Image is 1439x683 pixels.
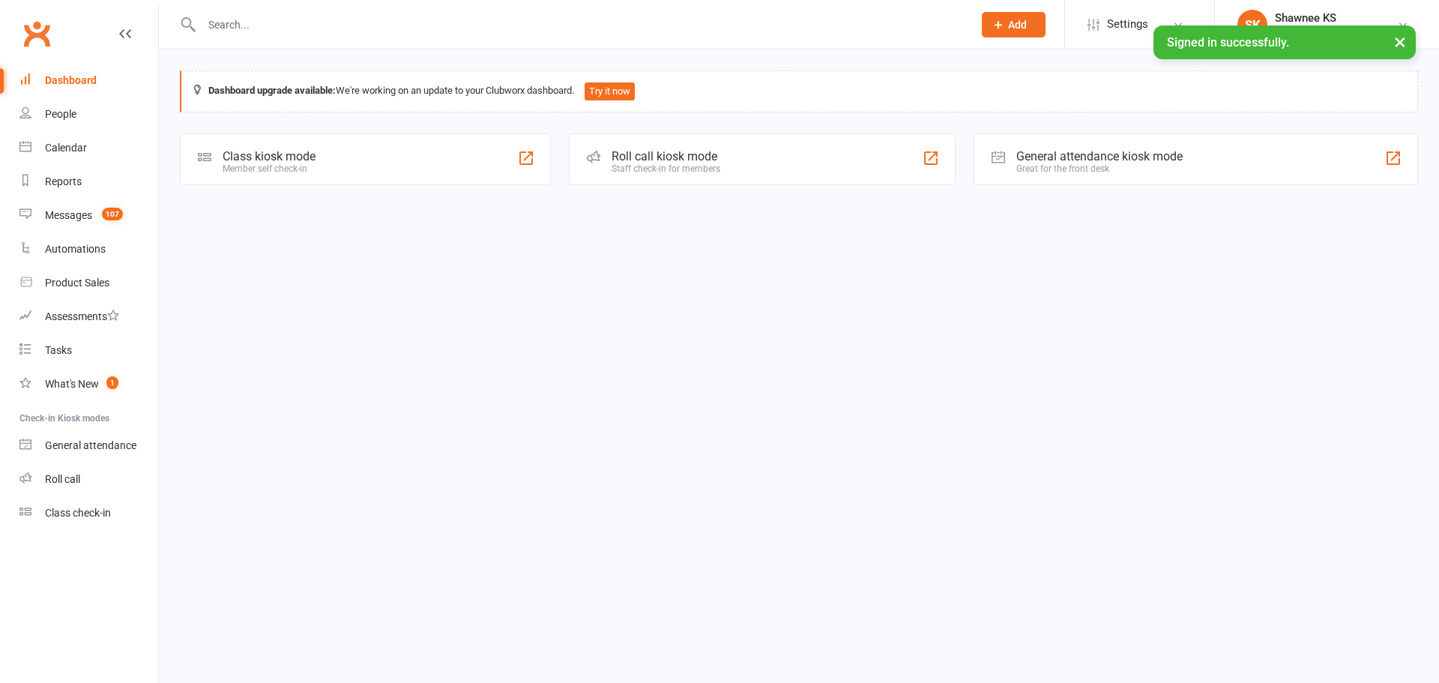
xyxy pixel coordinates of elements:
div: Calendar [45,142,87,154]
a: Automations [19,232,158,266]
div: General attendance kiosk mode [1016,149,1183,163]
div: Staff check-in for members [612,163,720,174]
div: Class kiosk mode [223,149,316,163]
a: Product Sales [19,266,158,300]
strong: Dashboard upgrade available: [208,85,336,96]
a: People [19,97,158,131]
div: Reports [45,175,82,187]
div: Product Sales [45,277,109,289]
a: Assessments [19,300,158,334]
a: Class kiosk mode [19,496,158,530]
div: Roll call [45,473,80,485]
div: Shawnee KS [1275,11,1337,25]
div: General attendance [45,439,136,451]
input: Search... [197,14,962,35]
div: People [45,108,76,120]
a: Reports [19,165,158,199]
div: We're working on an update to your Clubworx dashboard. [180,70,1418,112]
a: General attendance kiosk mode [19,429,158,463]
a: What's New1 [19,367,158,401]
a: Messages 107 [19,199,158,232]
a: Clubworx [18,15,55,52]
span: 1 [106,376,118,389]
div: Class check-in [45,507,111,519]
button: × [1387,25,1414,58]
span: 107 [102,208,123,220]
div: Great for the front desk [1016,163,1183,174]
div: SK [1237,10,1267,40]
button: Add [982,12,1046,37]
div: Member self check-in [223,163,316,174]
div: Messages [45,209,92,221]
div: Automations [45,243,106,255]
a: Roll call [19,463,158,496]
a: Dashboard [19,64,158,97]
div: Assessments [45,310,119,322]
a: Tasks [19,334,158,367]
span: Signed in successfully. [1167,35,1289,49]
a: Calendar [19,131,158,165]
div: What's New [45,378,99,390]
div: Roll call kiosk mode [612,149,720,163]
button: Try it now [585,82,635,100]
div: Dashboard [45,74,97,86]
span: Settings [1107,7,1148,41]
span: Add [1008,19,1027,31]
div: Tasks [45,344,72,356]
div: ACA Network [1275,25,1337,38]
